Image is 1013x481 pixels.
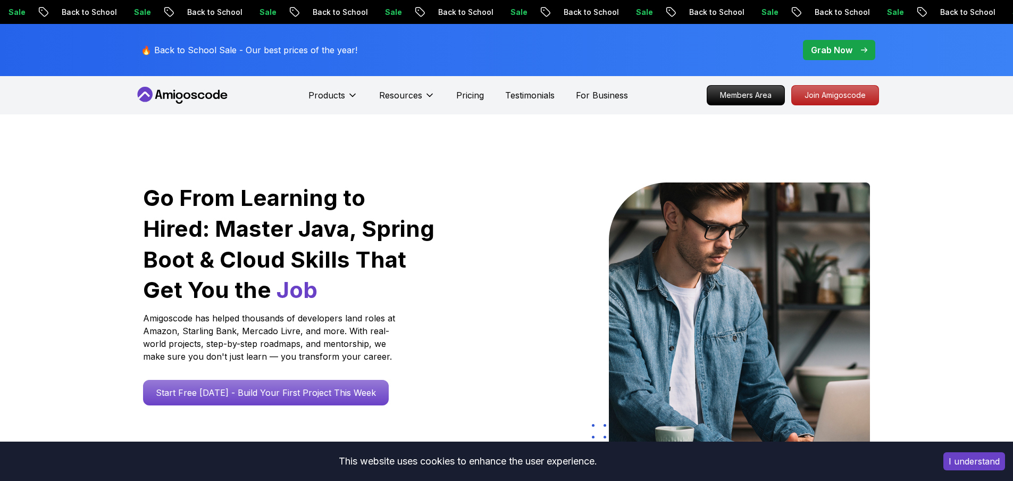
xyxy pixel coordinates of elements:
[143,312,398,363] p: Amigoscode has helped thousands of developers land roles at Amazon, Starling Bank, Mercado Livre,...
[772,7,806,18] p: Sale
[277,276,317,303] span: Job
[308,89,358,110] button: Products
[8,450,927,473] div: This website uses cookies to enhance the user experience.
[379,89,435,110] button: Resources
[141,44,357,56] p: 🔥 Back to School Sale - Our best prices of the year!
[456,89,484,102] a: Pricing
[270,7,304,18] p: Sale
[144,7,178,18] p: Sale
[609,183,870,457] img: hero
[707,86,784,105] p: Members Area
[574,7,646,18] p: Back to School
[646,7,680,18] p: Sale
[395,7,429,18] p: Sale
[825,7,897,18] p: Back to School
[792,86,878,105] p: Join Amigoscode
[791,85,879,105] a: Join Amigoscode
[943,452,1005,470] button: Accept cookies
[143,183,436,305] h1: Go From Learning to Hired: Master Java, Spring Boot & Cloud Skills That Get You the
[379,89,422,102] p: Resources
[576,89,628,102] a: For Business
[521,7,555,18] p: Sale
[505,89,555,102] a: Testimonials
[897,7,931,18] p: Sale
[143,380,389,405] a: Start Free [DATE] - Build Your First Project This Week
[448,7,521,18] p: Back to School
[699,7,772,18] p: Back to School
[308,89,345,102] p: Products
[323,7,395,18] p: Back to School
[707,85,785,105] a: Members Area
[19,7,53,18] p: Sale
[197,7,270,18] p: Back to School
[811,44,852,56] p: Grab Now
[72,7,144,18] p: Back to School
